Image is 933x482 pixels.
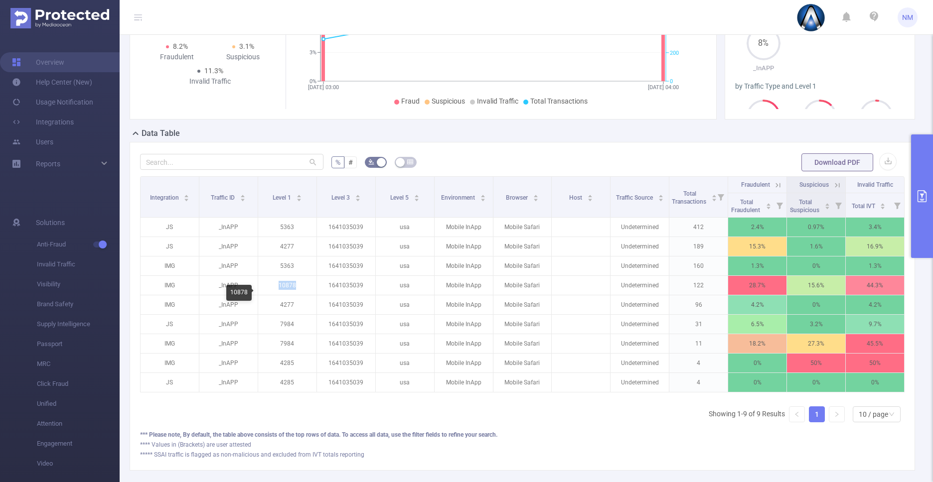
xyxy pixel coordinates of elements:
[611,276,669,295] p: Undetermined
[376,218,434,237] p: usa
[37,394,120,414] span: Unified
[658,197,663,200] i: icon: caret-down
[376,256,434,275] p: usa
[199,256,258,275] p: _InAPP
[141,373,199,392] p: JS
[407,159,413,165] i: icon: table
[355,193,360,196] i: icon: caret-up
[376,295,434,314] p: usa
[766,202,772,205] i: icon: caret-up
[37,294,120,314] span: Brand Safety
[493,237,552,256] p: Mobile Safari
[348,158,353,166] span: #
[669,373,728,392] p: 4
[435,315,493,334] p: Mobile InApp
[258,373,316,392] p: 4285
[296,193,302,199] div: Sort
[184,197,189,200] i: icon: caret-down
[846,373,904,392] p: 0%
[728,256,786,275] p: 1.3%
[141,354,199,372] p: IMG
[728,373,786,392] p: 0%
[258,218,316,237] p: 5363
[258,276,316,295] p: 10878
[240,193,246,196] i: icon: caret-up
[435,295,493,314] p: Mobile InApp
[533,193,539,199] div: Sort
[480,197,485,200] i: icon: caret-down
[728,276,786,295] p: 28.7%
[37,434,120,454] span: Engagement
[846,218,904,237] p: 3.4%
[787,334,845,353] p: 27.3%
[587,197,593,200] i: icon: caret-down
[317,276,375,295] p: 1641035039
[199,373,258,392] p: _InAPP
[12,112,74,132] a: Integrations
[141,237,199,256] p: JS
[493,354,552,372] p: Mobile Safari
[199,218,258,237] p: _InAPP
[712,193,717,196] i: icon: caret-up
[787,276,845,295] p: 15.6%
[846,256,904,275] p: 1.3%
[852,203,877,210] span: Total IVT
[296,197,302,200] i: icon: caret-down
[258,354,316,372] p: 4285
[240,197,246,200] i: icon: caret-down
[611,295,669,314] p: Undetermined
[273,194,293,201] span: Level 1
[211,194,236,201] span: Traffic ID
[317,256,375,275] p: 1641035039
[790,199,821,214] span: Total Suspicious
[296,193,302,196] i: icon: caret-up
[10,8,109,28] img: Protected Media
[587,193,593,199] div: Sort
[240,193,246,199] div: Sort
[308,84,339,91] tspan: [DATE] 03:00
[37,374,120,394] span: Click Fraud
[199,237,258,256] p: _InAPP
[199,276,258,295] p: _InAPP
[141,334,199,353] p: IMG
[258,295,316,314] p: 4277
[648,84,679,91] tspan: [DATE] 04:00
[317,218,375,237] p: 1641035039
[317,237,375,256] p: 1641035039
[789,406,805,422] li: Previous Page
[834,411,840,417] i: icon: right
[880,202,886,205] i: icon: caret-up
[735,81,905,92] div: by Traffic Type and Level 1
[335,158,340,166] span: %
[376,276,434,295] p: usa
[787,256,845,275] p: 0%
[140,154,323,170] input: Search...
[846,276,904,295] p: 44.3%
[414,193,420,199] div: Sort
[317,373,375,392] p: 1641035039
[728,218,786,237] p: 2.4%
[569,194,584,201] span: Host
[859,407,888,422] div: 10 / page
[199,334,258,353] p: _InAPP
[210,52,277,62] div: Suspicious
[728,295,786,314] p: 4.2%
[435,354,493,372] p: Mobile InApp
[794,411,800,417] i: icon: left
[317,295,375,314] p: 1641035039
[846,354,904,372] p: 50%
[493,334,552,353] p: Mobile Safari
[368,159,374,165] i: icon: bg-colors
[787,237,845,256] p: 1.6%
[902,7,913,27] span: NM
[183,193,189,199] div: Sort
[493,256,552,275] p: Mobile Safari
[714,177,728,217] i: Filter menu
[480,193,486,199] div: Sort
[199,354,258,372] p: _InAPP
[825,205,830,208] i: icon: caret-down
[616,194,654,201] span: Traffic Source
[530,97,588,105] span: Total Transactions
[141,218,199,237] p: JS
[37,334,120,354] span: Passport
